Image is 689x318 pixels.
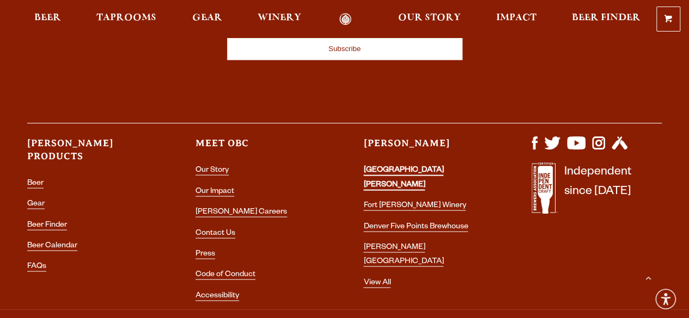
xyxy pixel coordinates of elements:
a: Our Impact [196,187,234,196]
span: Taprooms [96,14,156,22]
a: Press [196,250,215,259]
input: Subscribe [227,36,462,60]
a: Visit us on Untappd [612,144,627,153]
span: Beer [34,14,61,22]
span: Gear [192,14,222,22]
a: Contact Us [196,229,235,238]
a: Beer [27,179,44,188]
span: Winery [258,14,301,22]
a: Visit us on YouTube [567,144,586,153]
span: Impact [496,14,536,22]
h3: [PERSON_NAME] Products [27,136,157,171]
a: Gear [185,13,229,26]
a: Fort [PERSON_NAME] Winery [363,201,466,210]
a: Impact [489,13,544,26]
p: Independent since [DATE] [564,163,631,220]
div: Accessibility Menu [654,287,678,311]
a: Visit us on Facebook [532,144,538,153]
a: Denver Five Points Brewhouse [363,222,468,232]
a: Odell Home [325,13,366,26]
span: Our Story [398,14,461,22]
a: Code of Conduct [196,270,255,279]
a: Beer Calendar [27,241,77,251]
a: Our Story [196,166,229,175]
a: Beer Finder [27,221,67,230]
h3: [PERSON_NAME] [363,136,493,159]
a: Visit us on X (formerly Twitter) [544,144,560,153]
a: Visit us on Instagram [592,144,605,153]
a: Scroll to top [635,264,662,291]
a: Taprooms [89,13,163,26]
a: Beer Finder [565,13,648,26]
a: [PERSON_NAME] [GEOGRAPHIC_DATA] [363,243,443,266]
span: Beer Finder [572,14,641,22]
a: Beer [27,13,68,26]
a: Accessibility [196,291,239,301]
a: FAQs [27,262,46,271]
a: [GEOGRAPHIC_DATA][PERSON_NAME] [363,166,443,190]
a: View All [363,278,391,288]
h3: Meet OBC [196,136,326,159]
a: Gear [27,199,45,209]
a: [PERSON_NAME] Careers [196,208,287,217]
a: Winery [251,13,308,26]
a: Our Story [391,13,468,26]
